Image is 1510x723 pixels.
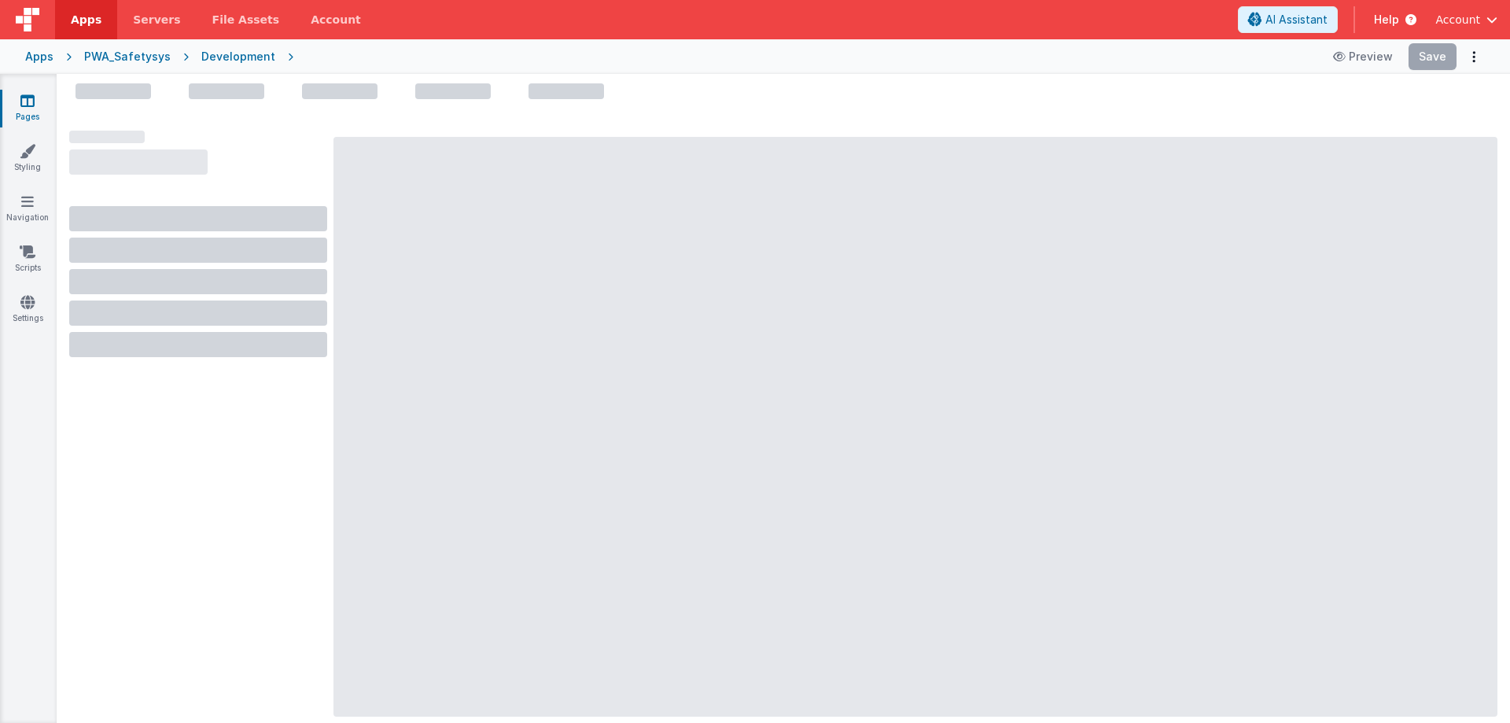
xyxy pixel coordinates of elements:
div: PWA_Safetysys [84,49,171,65]
button: Account [1435,12,1497,28]
span: Help [1374,12,1399,28]
div: Apps [25,49,53,65]
span: Apps [71,12,101,28]
button: Options [1463,46,1485,68]
span: Servers [133,12,180,28]
button: AI Assistant [1238,6,1338,33]
button: Save [1409,43,1457,70]
div: Development [201,49,275,65]
span: AI Assistant [1265,12,1328,28]
span: Account [1435,12,1480,28]
button: Preview [1324,44,1402,69]
span: File Assets [212,12,280,28]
